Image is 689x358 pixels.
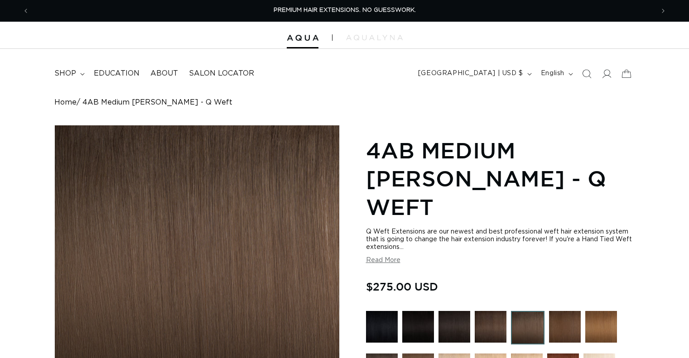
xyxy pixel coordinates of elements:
[535,65,577,82] button: English
[366,311,398,349] a: 1 Black - Q Weft
[16,2,36,19] button: Previous announcement
[549,311,581,343] img: 4 Medium Brown - Q Weft
[366,311,398,343] img: 1 Black - Q Weft
[418,69,523,78] span: [GEOGRAPHIC_DATA] | USD $
[511,311,544,349] a: 4AB Medium Ash Brown - Q Weft
[183,63,260,84] a: Salon Locator
[577,64,597,84] summary: Search
[54,69,76,78] span: shop
[287,35,318,41] img: Aqua Hair Extensions
[402,311,434,349] a: 1N Natural Black - Q Weft
[94,69,140,78] span: Education
[366,228,635,251] div: Q Weft Extensions are our newest and best professional weft hair extension system that is going t...
[145,63,183,84] a: About
[585,311,617,349] a: 6 Light Brown - Q Weft
[189,69,254,78] span: Salon Locator
[549,311,581,349] a: 4 Medium Brown - Q Weft
[653,2,673,19] button: Next announcement
[438,311,470,349] a: 1B Soft Black - Q Weft
[402,311,434,343] img: 1N Natural Black - Q Weft
[150,69,178,78] span: About
[54,98,635,107] nav: breadcrumbs
[366,136,635,221] h1: 4AB Medium [PERSON_NAME] - Q Weft
[366,257,400,264] button: Read More
[82,98,232,107] span: 4AB Medium [PERSON_NAME] - Q Weft
[475,311,506,343] img: 2 Dark Brown - Q Weft
[511,311,544,344] img: 4AB Medium Ash Brown - Q Weft
[346,35,403,40] img: aqualyna.com
[413,65,535,82] button: [GEOGRAPHIC_DATA] | USD $
[541,69,564,78] span: English
[274,7,416,13] span: PREMIUM HAIR EXTENSIONS. NO GUESSWORK.
[438,311,470,343] img: 1B Soft Black - Q Weft
[49,63,88,84] summary: shop
[585,311,617,343] img: 6 Light Brown - Q Weft
[475,311,506,349] a: 2 Dark Brown - Q Weft
[88,63,145,84] a: Education
[366,278,438,295] span: $275.00 USD
[54,98,77,107] a: Home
